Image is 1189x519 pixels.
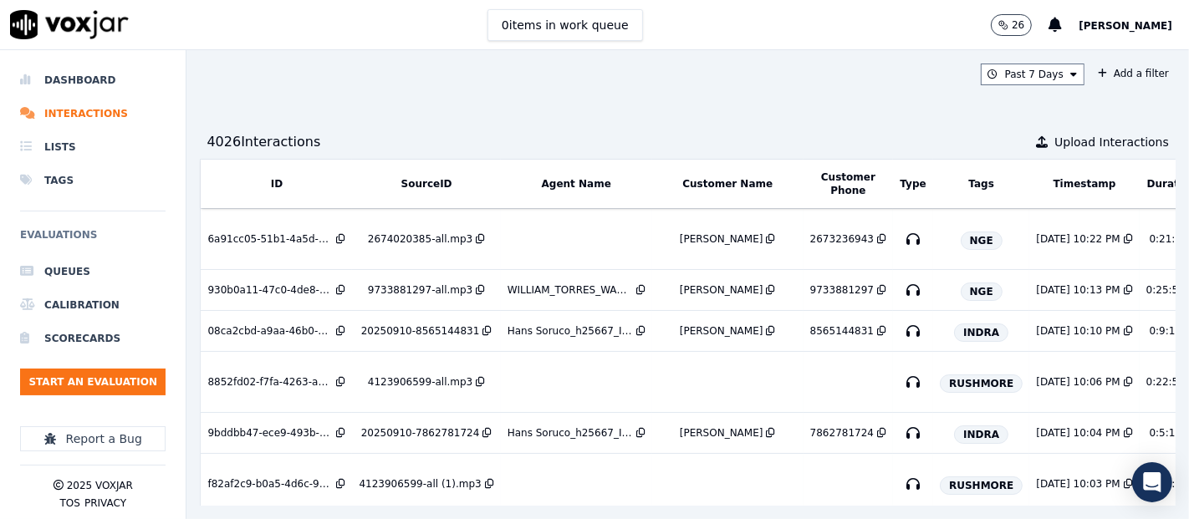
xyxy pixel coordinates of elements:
[1036,324,1120,338] div: [DATE] 10:10 PM
[1150,232,1182,246] div: 0:21:5
[1079,20,1172,32] span: [PERSON_NAME]
[680,324,763,338] div: [PERSON_NAME]
[1079,15,1189,35] button: [PERSON_NAME]
[682,177,773,191] button: Customer Name
[20,97,166,130] a: Interactions
[969,177,994,191] button: Tags
[900,177,926,191] button: Type
[1036,375,1120,389] div: [DATE] 10:06 PM
[84,496,126,510] button: Privacy
[680,232,763,246] div: [PERSON_NAME]
[954,323,1008,342] span: INDRA
[1150,324,1182,338] div: 0:9:12
[20,225,166,255] h6: Evaluations
[401,177,452,191] button: SourceID
[810,232,874,246] div: 2673236943
[810,283,874,297] div: 9733881297
[207,477,333,491] div: f82af2c9-b0a5-4d6c-9bcf-b398320d27e6
[207,375,333,389] div: 8852fd02-f7fa-4263-a5dc-5727797a05a8
[1036,426,1120,440] div: [DATE] 10:04 PM
[940,476,1023,495] span: RUSHMORE
[20,322,166,355] a: Scorecards
[508,283,633,297] div: WILLIAM_TORRES_WANN1205_NGE
[1054,134,1169,150] span: Upload Interactions
[810,170,886,197] button: Customer Phone
[20,426,166,451] button: Report a Bug
[991,14,1032,36] button: 26
[940,374,1023,393] span: RUSHMORE
[10,10,129,39] img: voxjar logo
[810,426,874,440] div: 7862781724
[67,479,133,492] p: 2025 Voxjar
[207,232,333,246] div: 6a91cc05-51b1-4a5d-a5ce-add3b9697a58
[1091,64,1176,84] button: Add a filter
[20,130,166,164] a: Lists
[1036,283,1120,297] div: [DATE] 10:13 PM
[20,288,166,322] a: Calibration
[981,64,1084,85] button: Past 7 Days
[207,324,333,338] div: 08ca2cbd-a9aa-46b0-b27b-b586c529e7e6
[271,177,283,191] button: ID
[680,426,763,440] div: [PERSON_NAME]
[810,324,874,338] div: 8565144831
[542,177,611,191] button: Agent Name
[1146,283,1185,297] div: 0:25:51
[20,164,166,197] a: Tags
[991,14,1049,36] button: 26
[20,64,166,97] a: Dashboard
[954,425,1008,444] span: INDRA
[207,283,333,297] div: 930b0a11-47c0-4de8-aaf0-78249dda9184
[20,255,166,288] a: Queues
[487,9,643,41] button: 0items in work queue
[368,232,472,246] div: 2674020385-all.mp3
[1036,477,1120,491] div: [DATE] 10:03 PM
[1132,462,1172,502] div: Open Intercom Messenger
[1146,375,1185,389] div: 0:22:50
[1150,426,1182,440] div: 0:5:16
[1012,18,1024,32] p: 26
[508,324,633,338] div: Hans Soruco_h25667­_INDRA
[368,375,472,389] div: 4123906599-all.mp3
[361,324,480,338] div: 20250910-8565144831
[368,283,472,297] div: 9733881297-all.mp3
[961,232,1003,250] span: NGE
[207,426,333,440] div: 9bddbb47-ece9-493b-ad6d-587e599abfc0
[361,426,480,440] div: 20250910-7862781724
[680,283,763,297] div: [PERSON_NAME]
[1036,134,1169,150] button: Upload Interactions
[359,477,481,491] div: 4123906599-all (1).mp3
[1036,232,1120,246] div: [DATE] 10:22 PM
[207,132,320,152] div: 4026 Interaction s
[59,496,79,510] button: TOS
[961,282,1003,301] span: NGE
[508,426,633,440] div: Hans Soruco_h25667­_INDRA
[20,369,166,395] button: Start an Evaluation
[1054,177,1116,191] button: Timestamp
